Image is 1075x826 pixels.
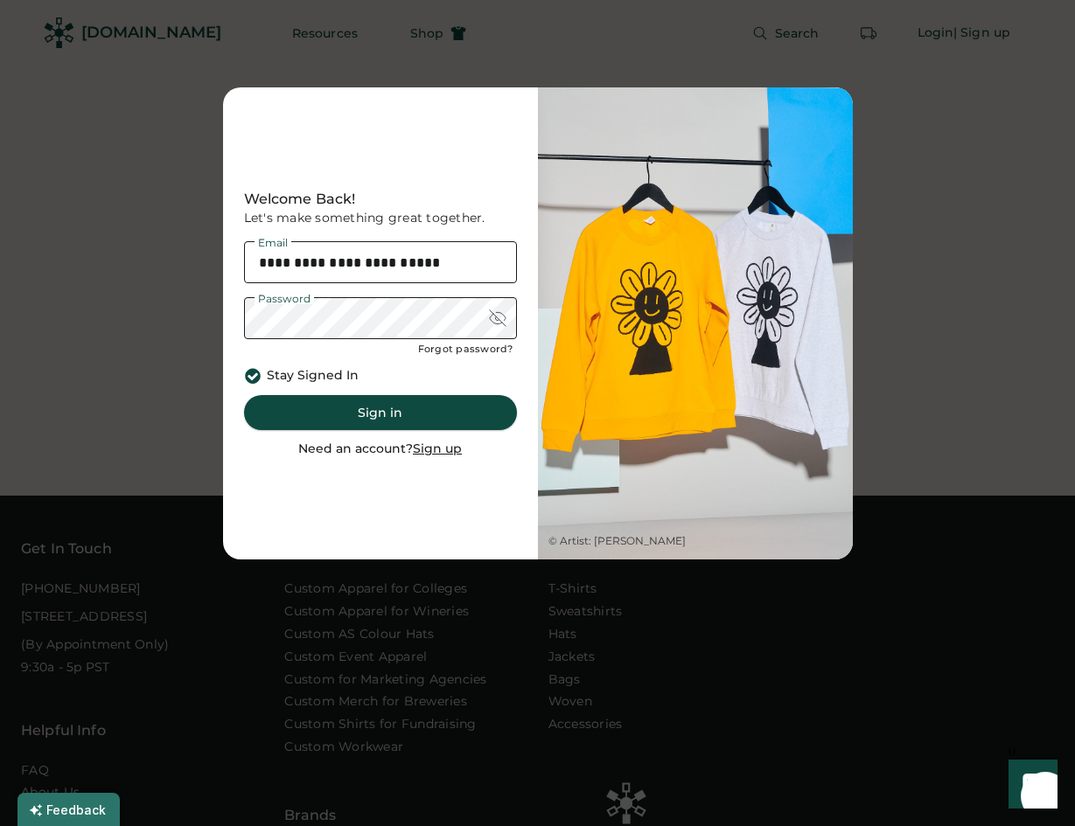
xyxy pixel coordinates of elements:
div: Stay Signed In [267,367,359,385]
div: Need an account? [298,441,462,458]
img: Web-Rendered_Studio-51sRGB.jpg [538,87,853,559]
div: © Artist: [PERSON_NAME] [548,534,686,549]
div: Forgot password? [418,343,513,357]
button: Sign in [244,395,517,430]
div: Welcome Back! [244,189,517,210]
div: Password [255,294,314,304]
div: Email [255,238,291,248]
u: Sign up [413,441,462,456]
div: Let's make something great together. [244,210,517,227]
iframe: Front Chat [992,747,1067,823]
